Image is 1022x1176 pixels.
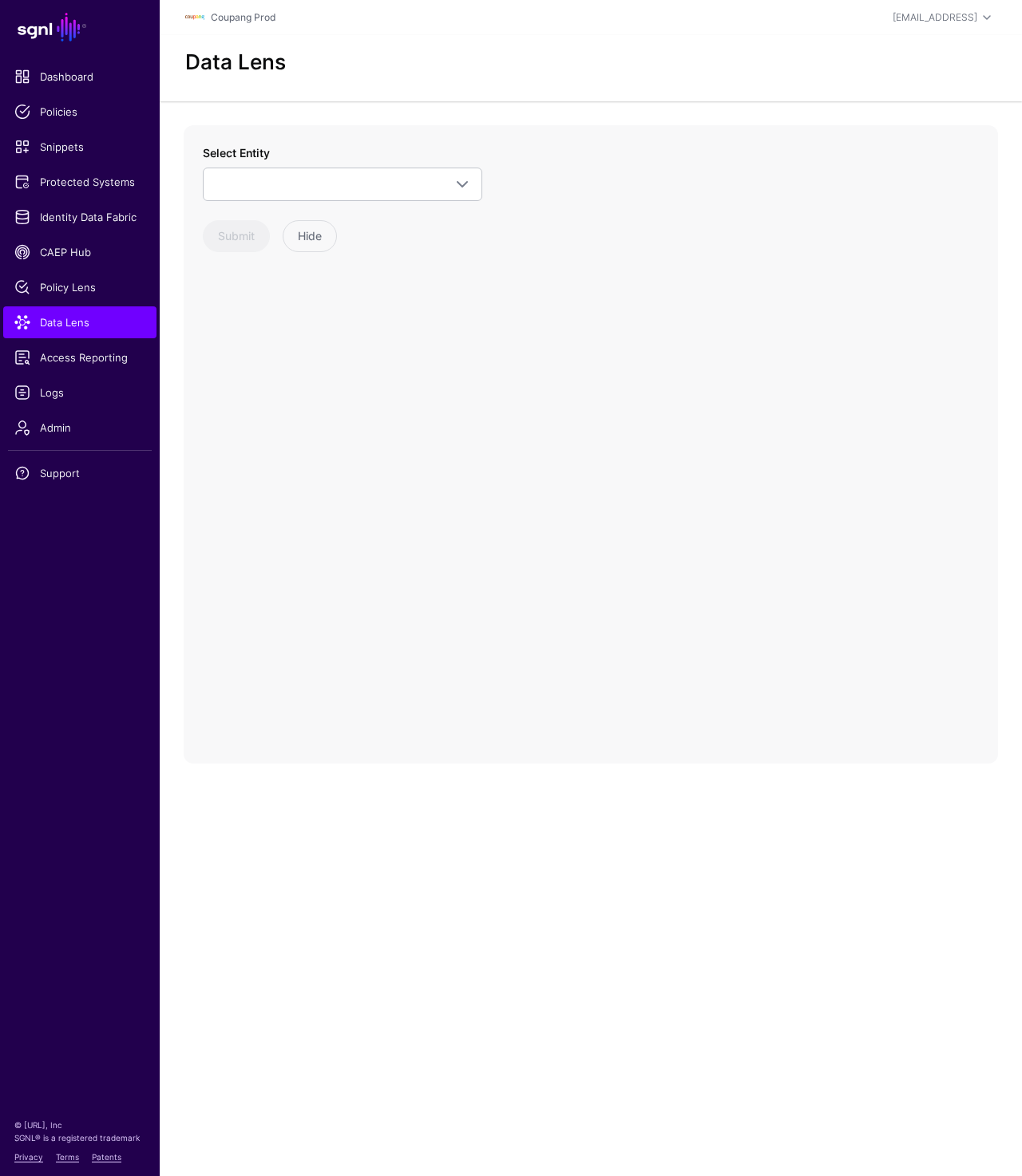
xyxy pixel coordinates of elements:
[3,236,156,268] a: CAEP Hub
[14,349,145,365] span: Access Reporting
[14,209,145,225] span: Identity Data Fabric
[3,271,156,303] a: Policy Lens
[203,144,270,161] label: Select Entity
[14,420,145,436] span: Admin
[14,174,145,190] span: Protected Systems
[92,1152,121,1162] a: Patents
[3,341,156,373] a: Access Reporting
[14,314,145,330] span: Data Lens
[3,201,156,233] a: Identity Data Fabric
[14,139,145,155] span: Snippets
[3,412,156,444] a: Admin
[3,131,156,163] a: Snippets
[14,104,145,120] span: Policies
[3,306,156,338] a: Data Lens
[185,8,204,27] img: svg+xml;base64,PHN2ZyBpZD0iTG9nbyIgeG1sbnM9Imh0dHA6Ly93d3cudzMub3JnLzIwMDAvc3ZnIiB3aWR0aD0iMTIxLj...
[283,220,337,252] button: Hide
[14,244,145,260] span: CAEP Hub
[56,1152,79,1162] a: Terms
[10,10,150,45] a: SGNL
[14,385,145,401] span: Logs
[14,1131,145,1144] p: SGNL® is a registered trademark
[14,1119,145,1131] p: © [URL], Inc
[14,465,145,481] span: Support
[3,166,156,198] a: Protected Systems
[3,96,156,128] a: Policies
[3,377,156,408] a: Logs
[211,11,275,23] a: Coupang Prod
[14,1152,43,1162] a: Privacy
[893,10,977,25] div: [EMAIL_ADDRESS]
[14,69,145,85] span: Dashboard
[3,61,156,93] a: Dashboard
[185,49,286,74] h2: Data Lens
[14,279,145,295] span: Policy Lens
